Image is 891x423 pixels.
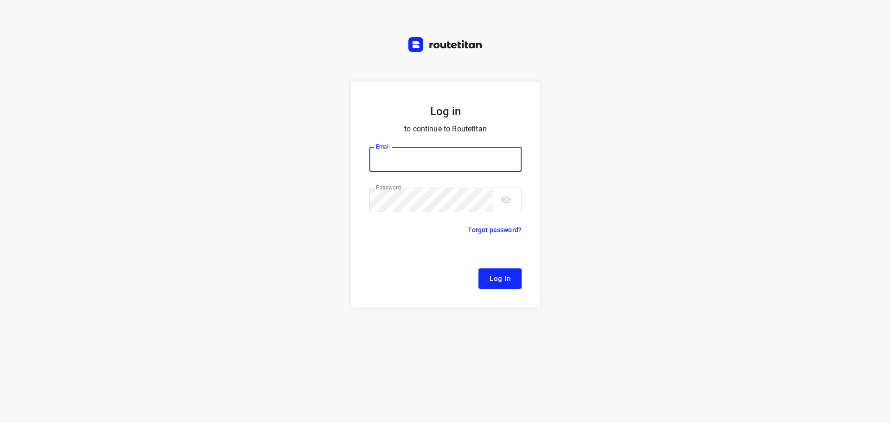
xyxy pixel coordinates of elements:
img: Routetitan [408,37,483,52]
h5: Log in [369,104,522,119]
p: to continue to Routetitan [369,123,522,136]
p: Forgot password? [468,224,522,235]
button: Log In [478,268,522,289]
span: Log In [490,273,510,285]
button: toggle password visibility [497,190,515,209]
